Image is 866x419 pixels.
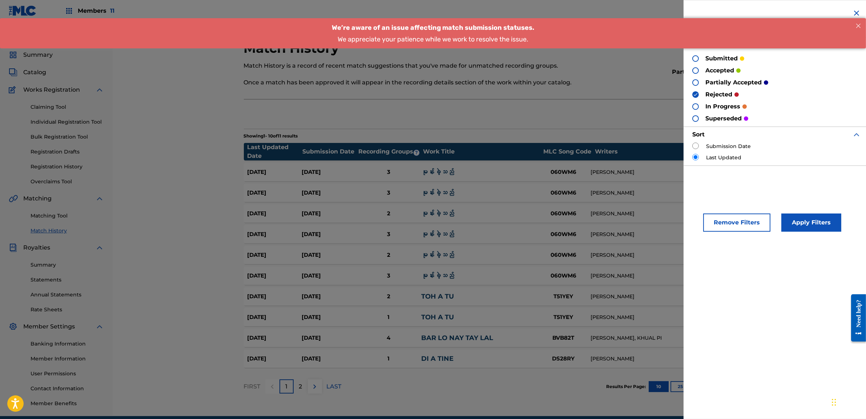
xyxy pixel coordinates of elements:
[247,168,302,176] div: [DATE]
[302,251,356,259] div: [DATE]
[672,68,729,76] p: partially accepted
[670,381,690,392] button: 25
[9,5,37,16] img: MLC Logo
[31,306,104,314] a: Rate Sheets
[244,61,622,70] p: Match History is a record of recent match suggestions that you've made for unmatched recording gr...
[852,9,861,17] img: close
[356,230,422,239] div: 3
[356,355,422,363] div: 1
[78,7,114,15] span: Members
[31,227,104,235] a: Match History
[31,385,104,392] a: Contact Information
[302,355,356,363] div: [DATE]
[31,212,104,220] a: Matching Tool
[338,17,528,25] span: We appreciate your patience while we work to resolve the issue.
[95,85,104,94] img: expand
[591,231,705,238] div: [PERSON_NAME]
[31,400,104,407] a: Member Benefits
[846,290,866,346] iframe: Resource Center
[247,251,302,259] div: [DATE]
[23,322,75,331] span: Member Settings
[536,209,591,218] div: 060WM6
[332,5,534,13] span: We’re aware of an issue affecting match submission statuses.
[31,261,104,269] a: Summary
[423,147,539,156] div: Work Title
[247,313,302,322] div: [DATE]
[595,147,711,156] div: Writers
[421,209,454,218] a: မုန်းခဲ့သည်
[536,292,591,301] div: T51YEY
[299,382,302,391] p: 2
[421,292,454,300] a: TOH A TU
[31,291,104,299] a: Annual Statements
[23,243,50,252] span: Royalties
[302,292,356,301] div: [DATE]
[540,147,595,156] div: MLC Song Code
[302,147,357,156] div: Submission Date
[536,272,591,280] div: 060WM6
[31,355,104,363] a: Member Information
[9,85,18,94] img: Works Registration
[591,293,705,300] div: [PERSON_NAME]
[31,340,104,348] a: Banking Information
[302,272,356,280] div: [DATE]
[356,168,422,176] div: 3
[310,382,319,391] img: right
[421,189,454,197] a: မုန်းခဲ့သည်
[356,209,422,218] div: 2
[247,355,302,363] div: [DATE]
[9,194,18,203] img: Matching
[356,251,422,259] div: 2
[706,154,741,161] label: Last Updated
[421,230,454,238] a: မုန်းခဲ့သည်
[356,313,422,322] div: 1
[705,114,742,123] p: superseded
[705,90,732,99] p: rejected
[591,314,705,321] div: [PERSON_NAME]
[244,133,298,139] p: Showing 1 - 10 of 11 results
[781,214,841,232] button: Apply Filters
[327,382,342,391] p: LAST
[852,130,861,139] img: expand
[31,178,104,185] a: Overclaims Tool
[692,18,861,31] h3: Filter
[591,168,705,176] div: [PERSON_NAME]
[703,214,770,232] button: Remove Filters
[705,66,734,75] p: accepted
[31,133,104,141] a: Bulk Registration Tool
[247,272,302,280] div: [DATE]
[9,51,17,59] img: Summary
[23,68,46,77] span: Catalog
[706,143,751,150] label: Submission Date
[23,194,52,203] span: Matching
[705,54,738,63] p: submitted
[356,292,422,301] div: 2
[302,209,356,218] div: [DATE]
[421,313,454,321] a: TOH A TU
[536,313,591,322] div: T51YEY
[591,334,705,342] div: [PERSON_NAME], KHUAL PI
[421,272,454,280] a: မုန်းခဲ့သည်
[536,230,591,239] div: 060WM6
[591,355,705,363] div: [PERSON_NAME]
[692,131,705,138] strong: Sort
[31,276,104,284] a: Statements
[302,230,356,239] div: [DATE]
[31,103,104,111] a: Claiming Tool
[23,51,53,59] span: Summary
[830,384,866,419] iframe: Chat Widget
[247,292,302,301] div: [DATE]
[591,210,705,218] div: [PERSON_NAME]
[356,189,422,197] div: 3
[23,85,80,94] span: Works Registration
[649,381,669,392] button: 10
[591,272,705,280] div: [PERSON_NAME]
[591,189,705,197] div: [PERSON_NAME]
[705,102,740,111] p: in progress
[414,150,419,156] span: ?
[832,391,836,413] div: Drag
[536,189,591,197] div: 060WM6
[247,230,302,239] div: [DATE]
[607,383,648,390] p: Results Per Page:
